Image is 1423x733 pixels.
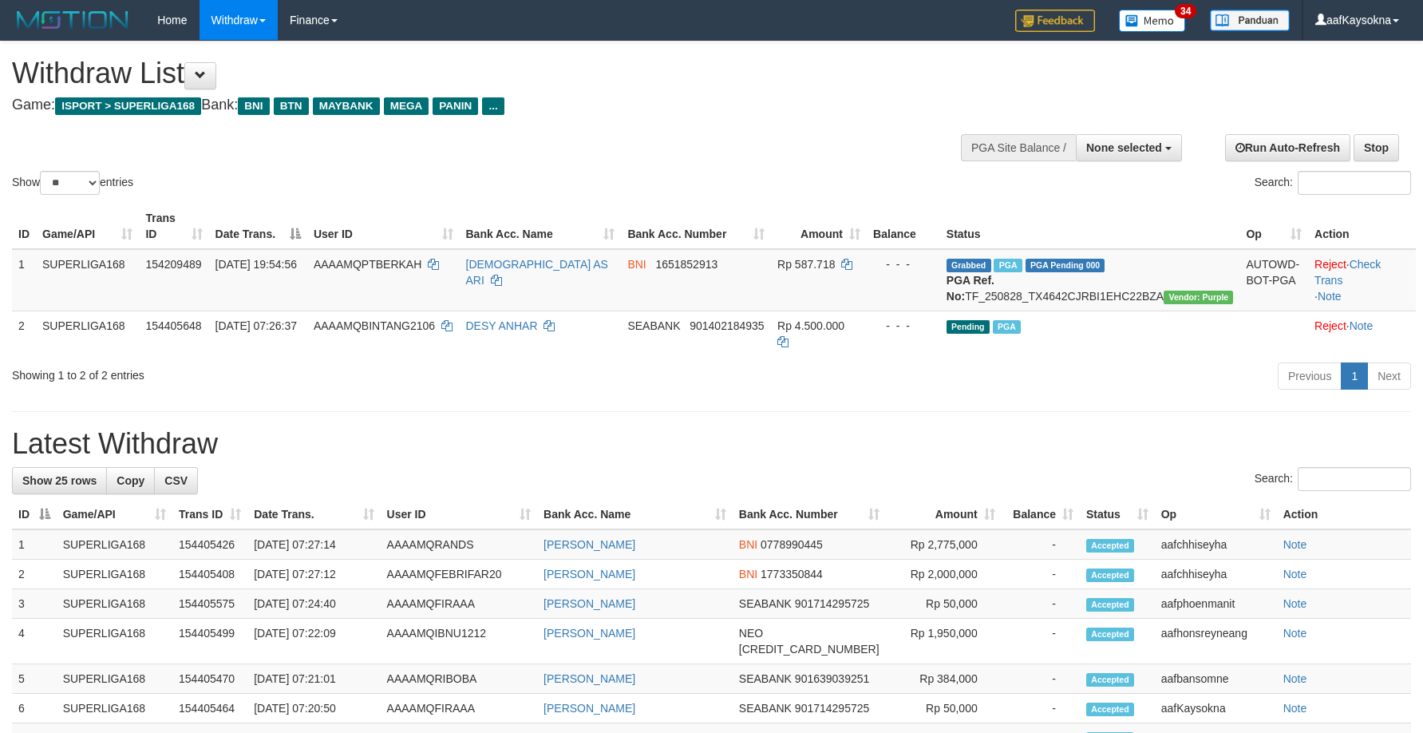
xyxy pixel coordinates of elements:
[537,500,733,529] th: Bank Acc. Name: activate to sort column ascending
[739,627,763,640] span: NEO
[627,319,680,332] span: SEABANK
[1239,204,1308,249] th: Op: activate to sort column ascending
[1086,628,1134,641] span: Accepted
[314,258,421,271] span: AAAAMQPTBERKAH
[1255,467,1411,491] label: Search:
[544,538,635,551] a: [PERSON_NAME]
[57,694,172,723] td: SUPERLIGA168
[1175,4,1196,18] span: 34
[1298,171,1411,195] input: Search:
[172,560,247,589] td: 154405408
[1308,204,1416,249] th: Action
[940,249,1240,311] td: TF_250828_TX4642CJRBI1EHC22BZA
[1210,10,1290,31] img: panduan.png
[1002,560,1080,589] td: -
[12,97,933,113] h4: Game: Bank:
[761,538,823,551] span: Copy 0778990445 to clipboard
[795,672,869,685] span: Copy 901639039251 to clipboard
[1026,259,1105,272] span: PGA Pending
[215,258,297,271] span: [DATE] 19:54:56
[1164,291,1233,304] span: Vendor URL: https://trx4.1velocity.biz
[247,529,380,560] td: [DATE] 07:27:14
[145,258,201,271] span: 154209489
[739,702,792,715] span: SEABANK
[172,589,247,619] td: 154405575
[12,589,57,619] td: 3
[1225,134,1350,161] a: Run Auto-Refresh
[771,204,867,249] th: Amount: activate to sort column ascending
[106,467,155,494] a: Copy
[139,204,208,249] th: Trans ID: activate to sort column ascending
[57,619,172,664] td: SUPERLIGA168
[1318,290,1342,303] a: Note
[209,204,307,249] th: Date Trans.: activate to sort column descending
[117,474,144,487] span: Copy
[1086,673,1134,687] span: Accepted
[172,664,247,694] td: 154405470
[1155,500,1277,529] th: Op: activate to sort column ascending
[247,560,380,589] td: [DATE] 07:27:12
[621,204,771,249] th: Bank Acc. Number: activate to sort column ascending
[940,204,1240,249] th: Status
[544,568,635,580] a: [PERSON_NAME]
[238,97,269,115] span: BNI
[947,320,990,334] span: Pending
[460,204,622,249] th: Bank Acc. Name: activate to sort column ascending
[12,467,107,494] a: Show 25 rows
[1155,694,1277,723] td: aafKaysokna
[1002,589,1080,619] td: -
[1155,664,1277,694] td: aafbansomne
[1155,619,1277,664] td: aafhonsreyneang
[313,97,380,115] span: MAYBANK
[12,428,1411,460] h1: Latest Withdraw
[1155,529,1277,560] td: aafchhiseyha
[739,597,792,610] span: SEABANK
[247,619,380,664] td: [DATE] 07:22:09
[777,258,835,271] span: Rp 587.718
[1283,568,1307,580] a: Note
[1002,529,1080,560] td: -
[947,274,994,303] b: PGA Ref. No:
[1002,500,1080,529] th: Balance: activate to sort column ascending
[873,318,934,334] div: - - -
[381,664,538,694] td: AAAAMQRIBOBA
[433,97,478,115] span: PANIN
[1119,10,1186,32] img: Button%20Memo.svg
[1076,134,1182,161] button: None selected
[1086,141,1162,154] span: None selected
[247,664,380,694] td: [DATE] 07:21:01
[886,589,1002,619] td: Rp 50,000
[482,97,504,115] span: ...
[12,664,57,694] td: 5
[795,597,869,610] span: Copy 901714295725 to clipboard
[867,204,940,249] th: Balance
[40,171,100,195] select: Showentries
[993,320,1021,334] span: Marked by aafheankoy
[215,319,297,332] span: [DATE] 07:26:37
[1341,363,1368,390] a: 1
[12,361,581,383] div: Showing 1 to 2 of 2 entries
[381,619,538,664] td: AAAAMQIBNU1212
[1086,703,1134,716] span: Accepted
[1314,258,1381,287] a: Check Trans
[733,500,886,529] th: Bank Acc. Number: activate to sort column ascending
[12,249,36,311] td: 1
[739,643,879,656] span: Copy 5859458264366726 to clipboard
[544,597,635,610] a: [PERSON_NAME]
[886,560,1002,589] td: Rp 2,000,000
[1155,589,1277,619] td: aafphoenmanit
[739,672,792,685] span: SEABANK
[12,57,933,89] h1: Withdraw List
[381,589,538,619] td: AAAAMQFIRAAA
[1278,363,1342,390] a: Previous
[164,474,188,487] span: CSV
[145,319,201,332] span: 154405648
[12,694,57,723] td: 6
[1350,319,1374,332] a: Note
[739,568,757,580] span: BNI
[1308,249,1416,311] td: · ·
[1283,627,1307,640] a: Note
[1283,597,1307,610] a: Note
[690,319,764,332] span: Copy 901402184935 to clipboard
[886,500,1002,529] th: Amount: activate to sort column ascending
